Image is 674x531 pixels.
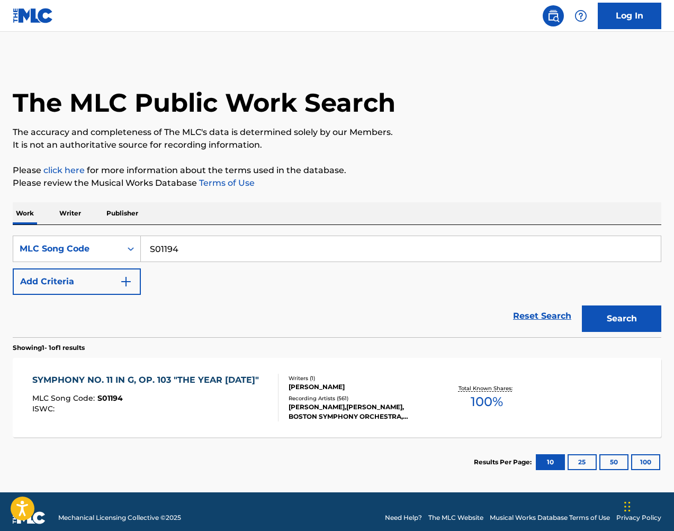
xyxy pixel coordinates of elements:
[97,393,123,403] span: S01194
[13,126,661,139] p: The accuracy and completeness of The MLC's data is determined solely by our Members.
[624,491,631,523] div: Drag
[385,513,422,523] a: Need Help?
[120,275,132,288] img: 9d2ae6d4665cec9f34b9.svg
[13,139,661,151] p: It is not an authoritative source for recording information.
[32,374,264,386] div: SYMPHONY NO. 11 IN G, OP. 103 "THE YEAR [DATE]"
[289,402,433,421] div: [PERSON_NAME],[PERSON_NAME], BOSTON SYMPHONY ORCHESTRA, [PERSON_NAME], [PERSON_NAME],[PERSON_NAME...
[197,178,255,188] a: Terms of Use
[599,454,628,470] button: 50
[568,454,597,470] button: 25
[13,343,85,353] p: Showing 1 - 1 of 1 results
[598,3,661,29] a: Log In
[574,10,587,22] img: help
[289,382,433,392] div: [PERSON_NAME]
[616,513,661,523] a: Privacy Policy
[471,392,503,411] span: 100 %
[32,404,57,413] span: ISWC :
[13,358,661,437] a: SYMPHONY NO. 11 IN G, OP. 103 "THE YEAR [DATE]"MLC Song Code:S01194ISWC:Writers (1)[PERSON_NAME]R...
[13,177,661,190] p: Please review the Musical Works Database
[428,513,483,523] a: The MLC Website
[631,454,660,470] button: 100
[103,202,141,224] p: Publisher
[289,374,433,382] div: Writers ( 1 )
[58,513,181,523] span: Mechanical Licensing Collective © 2025
[13,164,661,177] p: Please for more information about the terms used in the database.
[570,5,591,26] div: Help
[13,202,37,224] p: Work
[459,384,515,392] p: Total Known Shares:
[547,10,560,22] img: search
[13,236,661,337] form: Search Form
[43,165,85,175] a: click here
[32,393,97,403] span: MLC Song Code :
[543,5,564,26] a: Public Search
[621,480,674,531] iframe: Chat Widget
[289,394,433,402] div: Recording Artists ( 561 )
[56,202,84,224] p: Writer
[13,511,46,524] img: logo
[13,268,141,295] button: Add Criteria
[536,454,565,470] button: 10
[582,305,661,332] button: Search
[20,242,115,255] div: MLC Song Code
[13,87,396,119] h1: The MLC Public Work Search
[508,304,577,328] a: Reset Search
[474,457,534,467] p: Results Per Page:
[13,8,53,23] img: MLC Logo
[490,513,610,523] a: Musical Works Database Terms of Use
